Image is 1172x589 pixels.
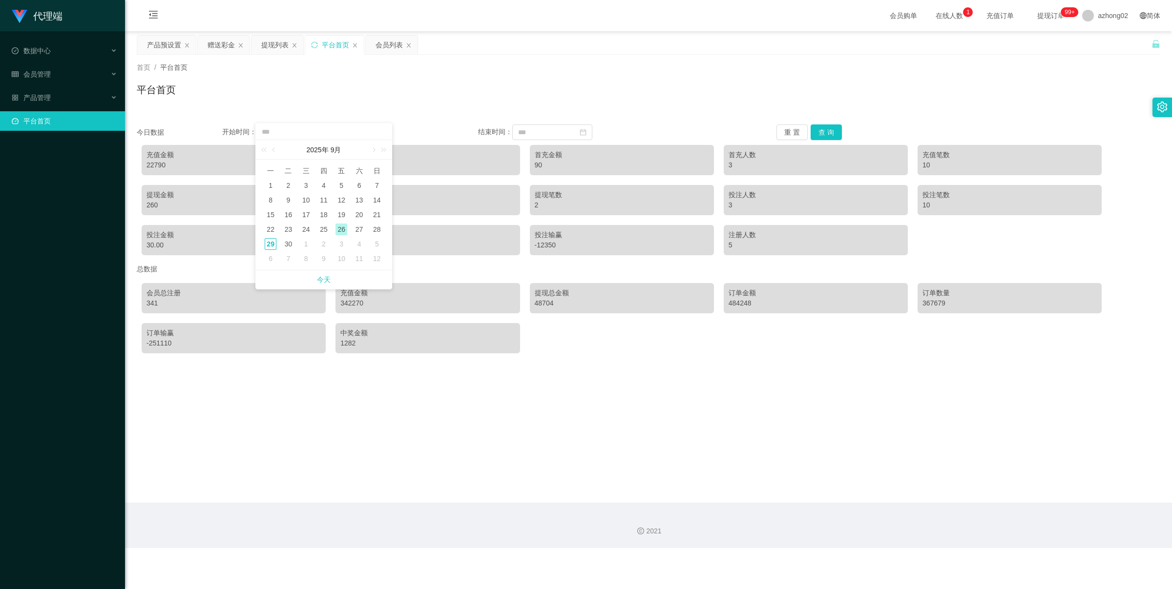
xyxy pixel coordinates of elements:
[297,178,315,193] td: 2025年9月3日
[729,298,903,308] div: 484248
[371,253,383,264] div: 12
[137,63,150,71] span: 首页
[311,41,318,48] i: 图标: sync
[354,209,365,221] div: 20
[300,209,312,221] div: 17
[535,200,709,210] div: 2
[729,288,903,298] div: 订单金额
[315,207,333,222] td: 2025年9月18日
[12,94,19,101] i: 图标: appstore-o
[922,288,1097,298] div: 订单数量
[368,222,386,237] td: 2025年9月28日
[729,150,903,160] div: 首充人数
[137,260,1160,278] div: 总数据
[922,298,1097,308] div: 367679
[146,288,321,298] div: 会员总注册
[318,253,330,264] div: 9
[966,7,970,17] p: 1
[340,190,515,200] div: 提现人数
[12,70,51,78] span: 会员管理
[282,223,294,235] div: 23
[350,207,368,222] td: 2025年9月20日
[279,222,297,237] td: 2025年9月23日
[262,193,279,207] td: 2025年9月8日
[279,163,297,178] th: 周二
[729,240,903,250] div: 5
[300,238,312,250] div: 1
[265,238,276,250] div: 29
[265,209,276,221] div: 15
[350,237,368,251] td: 2025年10月4日
[317,270,331,289] a: 今天
[262,163,279,178] th: 周一
[262,178,279,193] td: 2025年9月1日
[146,230,321,240] div: 投注金额
[137,82,176,97] h1: 平台首页
[922,160,1097,170] div: 10
[146,298,321,308] div: 341
[318,194,330,206] div: 11
[922,190,1097,200] div: 投注笔数
[335,209,347,221] div: 19
[279,178,297,193] td: 2025年9月2日
[535,298,709,308] div: 48704
[315,237,333,251] td: 2025年10月2日
[335,223,347,235] div: 26
[238,42,244,48] i: 图标: close
[729,200,903,210] div: 3
[333,207,350,222] td: 2025年9月19日
[12,12,63,20] a: 代理端
[318,180,330,191] div: 4
[297,237,315,251] td: 2025年10月1日
[137,127,222,138] div: 今日数据
[265,194,276,206] div: 8
[261,36,289,54] div: 提现列表
[333,193,350,207] td: 2025年9月12日
[184,42,190,48] i: 图标: close
[279,237,297,251] td: 2025年9月30日
[368,178,386,193] td: 2025年9月7日
[282,180,294,191] div: 2
[292,42,297,48] i: 图标: close
[1157,102,1168,112] i: 图标: setting
[146,338,321,348] div: -251110
[350,222,368,237] td: 2025年9月27日
[279,193,297,207] td: 2025年9月9日
[146,150,321,160] div: 充值金额
[265,180,276,191] div: 1
[340,288,515,298] div: 充值金额
[262,251,279,266] td: 2025年10月6日
[297,166,315,175] span: 三
[369,140,377,160] a: 下个月 (翻页下键)
[1140,12,1147,19] i: 图标: global
[12,10,27,23] img: logo.9652507e.png
[478,128,512,136] span: 结束时间：
[300,180,312,191] div: 3
[354,253,365,264] div: 11
[535,288,709,298] div: 提现总金额
[371,209,383,221] div: 21
[354,223,365,235] div: 27
[330,140,342,160] a: 9月
[315,178,333,193] td: 2025年9月4日
[279,251,297,266] td: 2025年10月7日
[535,230,709,240] div: 投注输赢
[340,230,515,240] div: 中奖金额
[154,63,156,71] span: /
[297,207,315,222] td: 2025年9月17日
[340,160,515,170] div: 5
[297,222,315,237] td: 2025年9月24日
[318,209,330,221] div: 18
[282,194,294,206] div: 9
[318,223,330,235] div: 25
[146,200,321,210] div: 260
[333,251,350,266] td: 2025年10月10日
[147,36,181,54] div: 产品预设置
[811,124,842,140] button: 查 询
[376,140,388,160] a: 下一年 (Control键加右方向键)
[729,230,903,240] div: 注册人数
[535,160,709,170] div: 90
[297,251,315,266] td: 2025年10月8日
[282,253,294,264] div: 7
[315,163,333,178] th: 周四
